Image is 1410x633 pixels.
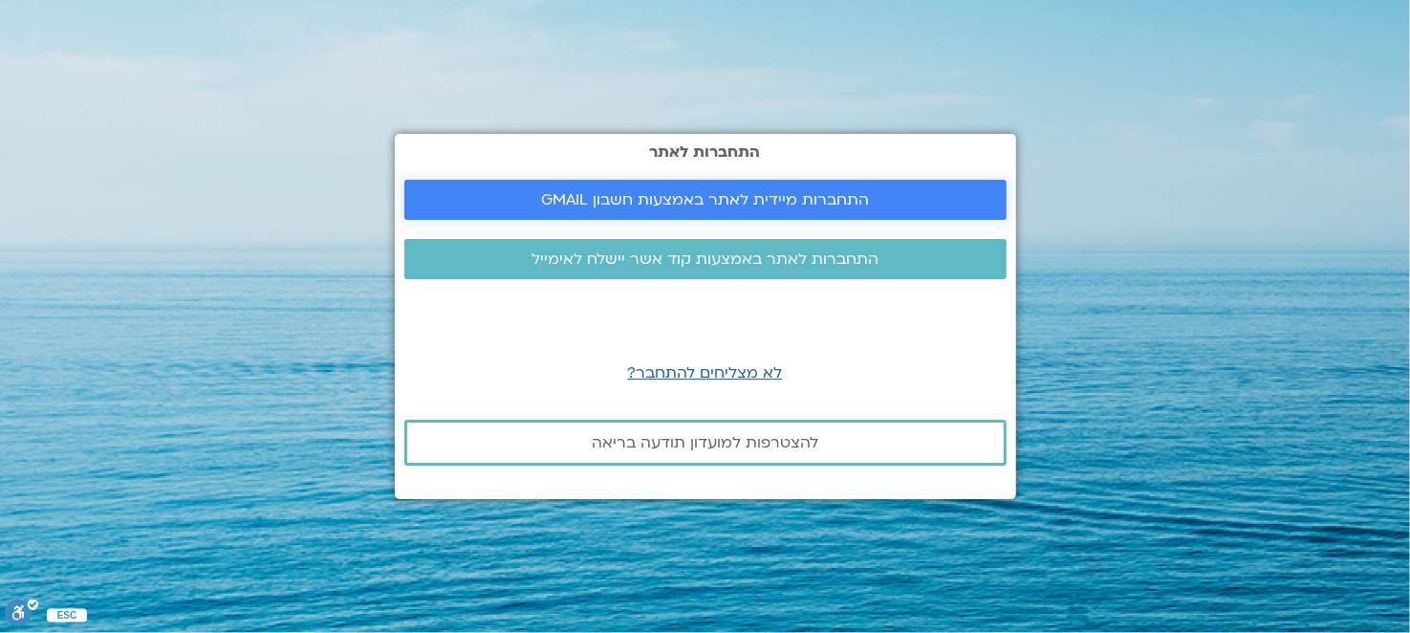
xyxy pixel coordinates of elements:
a: התחברות לאתר באמצעות קוד אשר יישלח לאימייל [404,239,1007,279]
h2: התחברות לאתר [404,143,1007,161]
a: להצטרפות למועדון תודעה בריאה [404,420,1007,466]
span: התחברות לאתר באמצעות קוד אשר יישלח לאימייל [531,251,879,268]
span: התחברות מיידית לאתר באמצעות חשבון GMAIL [541,191,869,208]
a: התחברות מיידית לאתר באמצעות חשבון GMAIL [404,180,1007,220]
span: להצטרפות למועדון תודעה בריאה [592,434,818,451]
a: לא מצליחים להתחבר? [628,362,783,383]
